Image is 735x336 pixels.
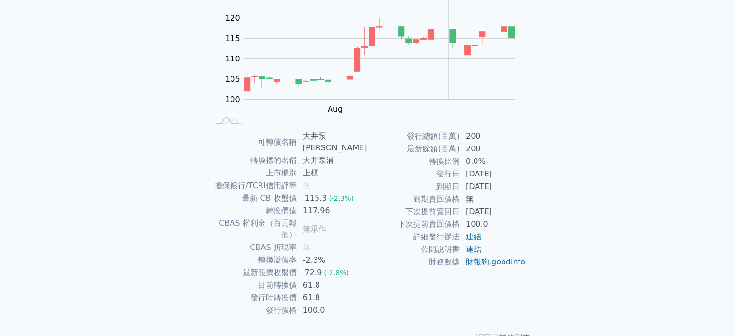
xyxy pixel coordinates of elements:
[225,54,240,63] tspan: 110
[209,154,297,167] td: 轉換標的名稱
[460,218,526,231] td: 100.0
[244,18,514,91] g: Series
[209,179,297,192] td: 擔保銀行/TCRI信用評等
[368,130,460,143] td: 發行總額(百萬)
[460,180,526,193] td: [DATE]
[209,192,297,205] td: 最新 CB 收盤價
[324,269,349,277] span: (-2.8%)
[209,266,297,279] td: 最新股票收盤價
[460,205,526,218] td: [DATE]
[297,304,368,317] td: 100.0
[225,74,240,84] tspan: 105
[209,254,297,266] td: 轉換溢價率
[297,154,368,167] td: 大井泵浦
[303,224,326,234] span: 無承作
[368,231,460,243] td: 詳細發行辦法
[460,143,526,155] td: 200
[368,193,460,205] td: 到期賣回價格
[303,243,311,252] span: 無
[466,245,481,254] a: 連結
[368,180,460,193] td: 到期日
[368,205,460,218] td: 下次提前賣回日
[225,14,240,23] tspan: 120
[209,241,297,254] td: CBAS 折現率
[297,279,368,292] td: 61.8
[460,193,526,205] td: 無
[209,304,297,317] td: 發行價格
[460,155,526,168] td: 0.0%
[368,218,460,231] td: 下次提前賣回價格
[297,205,368,217] td: 117.96
[225,34,240,43] tspan: 115
[466,232,481,241] a: 連結
[303,181,311,190] span: 無
[209,279,297,292] td: 目前轉換價
[209,205,297,217] td: 轉換價值
[209,130,297,154] td: 可轉債名稱
[460,256,526,268] td: ,
[329,194,354,202] span: (-2.3%)
[460,130,526,143] td: 200
[297,167,368,179] td: 上櫃
[328,104,343,114] tspan: Aug
[303,267,324,278] div: 72.9
[368,256,460,268] td: 財務數據
[209,292,297,304] td: 發行時轉換價
[209,217,297,241] td: CBAS 權利金（百元報價）
[297,254,368,266] td: -2.3%
[303,192,329,204] div: 115.3
[368,243,460,256] td: 公開說明書
[460,168,526,180] td: [DATE]
[466,257,489,266] a: 財報狗
[491,257,525,266] a: goodinfo
[209,167,297,179] td: 上市櫃別
[368,168,460,180] td: 發行日
[368,143,460,155] td: 最新餘額(百萬)
[225,95,240,104] tspan: 100
[297,292,368,304] td: 61.8
[297,130,368,154] td: 大井泵[PERSON_NAME]
[368,155,460,168] td: 轉換比例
